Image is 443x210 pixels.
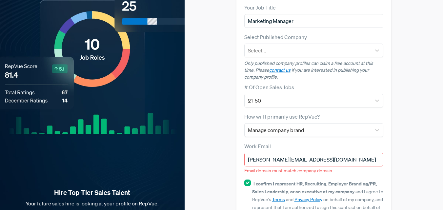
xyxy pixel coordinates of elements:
label: # Of Open Sales Jobs [244,83,294,91]
a: contact us [269,67,291,73]
strong: Hire Top-Tier Sales Talent [10,188,174,197]
label: How will I primarily use RepVue? [244,113,320,121]
label: Your Job Title [244,4,276,11]
label: Select Published Company [244,33,307,41]
a: Terms [272,197,285,202]
input: Title [244,14,384,28]
a: Privacy Policy [294,197,322,202]
label: Work Email [244,142,271,150]
p: Only published company profiles can claim a free account at this time. Please if you are interest... [244,60,384,81]
input: Email [244,153,384,166]
strong: I confirm I represent HR, Recruiting, Employer Branding/PR, Sales Leadership, or an executive at ... [252,181,377,195]
span: Email domain must match company domain [244,168,332,174]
